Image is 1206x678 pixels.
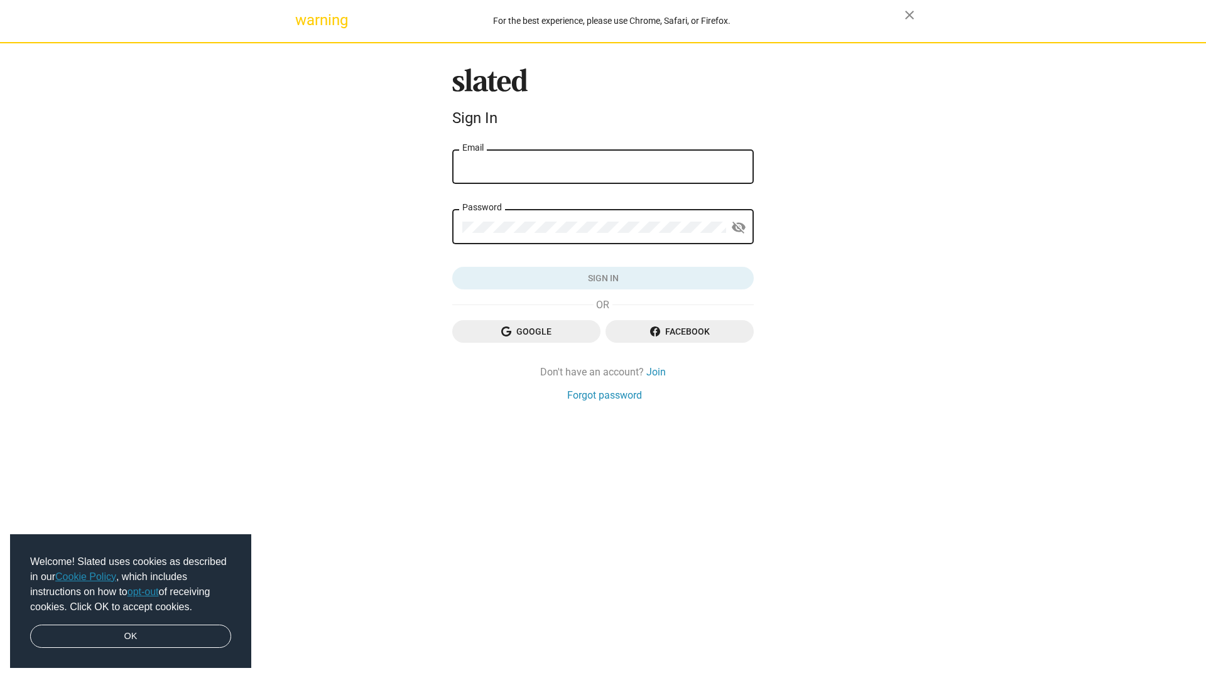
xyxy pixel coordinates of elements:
a: Forgot password [567,389,642,402]
span: Facebook [616,320,744,343]
span: Welcome! Slated uses cookies as described in our , which includes instructions on how to of recei... [30,554,231,615]
div: Sign In [452,109,754,127]
button: Google [452,320,600,343]
div: For the best experience, please use Chrome, Safari, or Firefox. [319,13,905,30]
div: Don't have an account? [452,365,754,379]
sl-branding: Sign In [452,68,754,132]
mat-icon: visibility_off [731,218,746,237]
mat-icon: warning [295,13,310,28]
button: Facebook [606,320,754,343]
button: Show password [726,215,751,240]
mat-icon: close [902,8,917,23]
span: Google [462,320,590,343]
div: cookieconsent [10,534,251,669]
a: Cookie Policy [55,571,116,582]
a: opt-out [128,586,159,597]
a: Join [646,365,666,379]
a: dismiss cookie message [30,625,231,648]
